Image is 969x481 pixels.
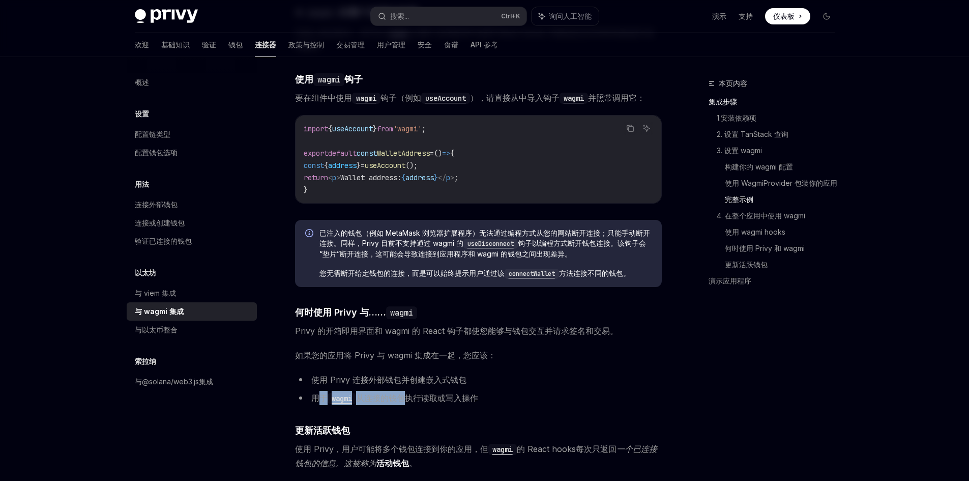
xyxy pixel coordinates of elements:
font: 集成步骤 [709,97,737,106]
font: Privy 的开箱即用界面和 wagmi 的 React 钩子都使您能够与钱包交互并请求签名和交易。 [295,326,618,336]
font: 构建你的 wagmi 配置 [725,162,793,171]
span: p [332,173,336,182]
font: 的 React hooks [517,444,576,454]
a: 基础知识 [161,33,190,57]
a: wagmi [352,93,380,103]
font: 使用 wagmi hooks [725,228,785,236]
a: 欢迎 [135,33,149,57]
span: > [450,173,454,182]
font: 连接外部钱包 [135,200,178,209]
span: } [373,124,377,133]
font: 钩子（例如 [380,93,421,103]
span: export [304,149,328,158]
svg: 信息 [305,229,315,239]
font: 询问人工智能 [549,12,592,20]
span: = [430,149,434,158]
font: 索拉纳 [135,357,156,365]
span: useAccount [365,161,405,170]
font: 演示 [712,12,726,20]
a: 与@solana/web3.js集成 [127,373,257,391]
font: 1.安装依赖项 [717,114,756,122]
font: 使用 [295,74,313,84]
a: 演示 [712,11,726,21]
a: useAccount [421,93,470,103]
a: wagmi [328,393,356,403]
a: 用户管理 [377,33,405,57]
a: API 参考 [471,33,498,57]
span: p [446,173,450,182]
span: { [401,173,405,182]
code: wagmi [313,73,344,86]
font: 如果您的应用将 Privy 与 wagmi 集成在一起，您应该： [295,350,496,360]
span: } [434,173,438,182]
font: 食谱 [444,40,458,49]
span: import [304,124,328,133]
span: ; [454,173,458,182]
font: 活动钱包 [376,458,409,468]
a: 概述 [127,73,257,92]
font: 本页内容 [719,79,747,88]
span: WalletAddress [377,149,430,158]
a: wagmi [488,444,517,454]
a: 食谱 [444,33,458,57]
font: 连接或创建钱包 [135,218,185,227]
span: = [361,161,365,170]
font: 更新活跃钱包 [725,260,768,269]
font: 何时使用 Privy 与…… [295,307,386,318]
font: ），请直接从中导入钩子 [470,93,560,103]
font: 完整示例 [725,195,753,204]
font: 配置钱包选项 [135,148,178,157]
span: Wallet address: [340,173,401,182]
font: API 参考 [471,40,498,49]
span: () [434,149,442,158]
a: 2. 设置 TanStack 查询 [717,126,843,143]
a: 完整示例 [725,191,843,208]
font: 4. 在整个应用中使用 wagmi [717,211,805,220]
font: 演示应用程序 [709,276,751,285]
font: 验证已连接的钱包 [135,237,192,245]
font: 使用 Privy 连接外部钱包并创建嵌入式钱包 [311,375,466,385]
code: wagmi [488,444,517,455]
span: 'wagmi' [393,124,422,133]
font: 3. 设置 wagmi [717,146,762,155]
font: 连接器 [255,40,276,49]
font: 安全 [418,40,432,49]
a: 交易管理 [336,33,365,57]
a: 仪表板 [765,8,810,24]
font: 已注入的钱包（例如 MetaMask 浏览器扩展程序）无法通过编程方式从您的网站断开连接；只能手动断开连接。同样，Privy 目前不支持通过 wagmi 的 [319,229,650,247]
a: 配置钱包选项 [127,144,257,162]
span: </ [438,173,446,182]
font: 配置链类型 [135,130,170,138]
font: 一个已连接钱包的信息。这被称为 [295,444,657,468]
font: 验证 [202,40,216,49]
font: 并照常调用它： [588,93,645,103]
a: 构建你的 wagmi 配置 [725,159,843,175]
code: wagmi [328,393,356,404]
font: 与以太币整合 [135,325,178,334]
font: 与@solana/web3.js集成 [135,377,213,386]
font: 仪表板 [773,12,795,20]
font: 每次只返回 [576,444,616,454]
button: 询问人工智能 [640,122,653,135]
font: 从连接的钱包执行读取或写入操作 [356,393,478,403]
span: const [304,161,324,170]
font: 更新活跃钱包 [295,425,350,436]
font: Ctrl [501,12,512,20]
button: 询问人工智能 [532,7,599,25]
font: 欢迎 [135,40,149,49]
a: 验证 [202,33,216,57]
a: 集成步骤 [709,94,843,110]
span: default [328,149,357,158]
font: 您无需断开给定钱包的连接，而是可以始终提示用户通过该 [319,269,505,277]
span: > [336,173,340,182]
a: 演示应用程序 [709,273,843,289]
code: useDisconnect [463,239,518,249]
font: 以太坊 [135,268,156,277]
a: 何时使用 Privy 和 wagmi [725,240,843,257]
span: } [357,161,361,170]
a: 连接或创建钱包 [127,214,257,232]
font: 设置 [135,109,149,118]
font: 方法连接不同的钱包。 [559,269,630,277]
font: +K [512,12,520,20]
font: 使用 WagmiProvider 包装你的应用 [725,179,837,187]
